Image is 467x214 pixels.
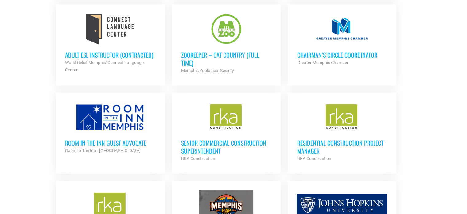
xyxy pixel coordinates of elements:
a: Adult ESL Instructor (Contracted) World Relief Memphis' Connect Language Center [56,5,165,83]
h3: Adult ESL Instructor (Contracted) [65,51,155,59]
h3: Chairman’s Circle Coordinator [297,51,387,59]
h3: Residential Construction Project Manager [297,139,387,155]
strong: RKA Construction [181,156,215,161]
strong: World Relief Memphis' Connect Language Center [65,60,144,72]
strong: Greater Memphis Chamber [297,60,348,65]
strong: Memphis Zoological Society [181,68,234,73]
strong: RKA Construction [297,156,331,161]
a: Residential Construction Project Manager RKA Construction [288,93,396,172]
a: Zookeeper – Cat Country (Full Time) Memphis Zoological Society [172,5,281,83]
a: Senior Commercial Construction Superintendent RKA Construction [172,93,281,172]
strong: Room In The Inn - [GEOGRAPHIC_DATA] [65,148,141,153]
h3: Room in the Inn Guest Advocate [65,139,155,147]
a: Chairman’s Circle Coordinator Greater Memphis Chamber [288,5,396,75]
a: Room in the Inn Guest Advocate Room In The Inn - [GEOGRAPHIC_DATA] [56,93,165,164]
h3: Zookeeper – Cat Country (Full Time) [181,51,271,67]
h3: Senior Commercial Construction Superintendent [181,139,271,155]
